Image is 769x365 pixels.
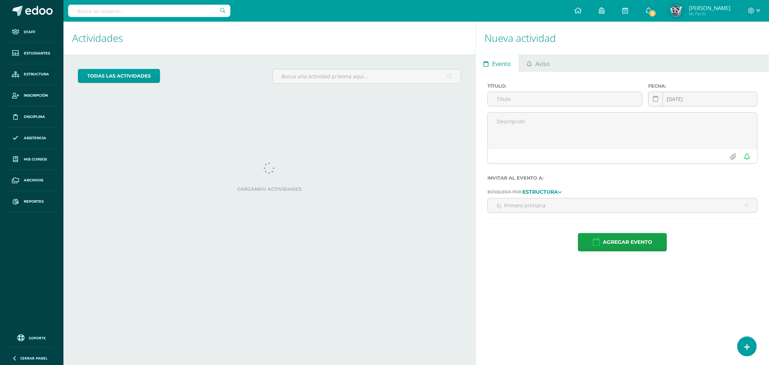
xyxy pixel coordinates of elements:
[487,175,757,181] label: Invitar al evento a:
[6,106,58,128] a: Disciplina
[669,4,684,18] img: d5c8d16448259731d9230e5ecd375886.png
[689,11,730,17] span: Mi Perfil
[487,190,522,195] span: Búsqueda por:
[492,55,511,72] span: Evento
[488,92,642,106] input: Título
[6,22,58,43] a: Staff
[578,233,667,251] button: Agregar evento
[24,199,44,205] span: Reportes
[29,335,46,340] span: Soporte
[6,128,58,149] a: Asistencia
[24,114,45,120] span: Disciplina
[485,22,760,54] h1: Nueva actividad
[6,85,58,106] a: Inscripción
[20,356,48,361] span: Cerrar panel
[6,64,58,85] a: Estructura
[6,191,58,212] a: Reportes
[24,50,50,56] span: Estudiantes
[24,177,43,183] span: Archivos
[24,157,47,162] span: Mis cursos
[6,170,58,191] a: Archivos
[24,135,46,141] span: Asistencia
[9,333,55,342] a: Soporte
[78,69,160,83] a: todas las Actividades
[68,5,230,17] input: Busca un usuario...
[24,93,48,98] span: Inscripción
[72,22,467,54] h1: Actividades
[24,71,49,77] span: Estructura
[6,149,58,170] a: Mis cursos
[488,198,757,212] input: Ej. Primero primaria
[273,69,460,83] input: Busca una actividad próxima aquí...
[487,83,642,89] label: Título:
[519,54,558,72] a: Aviso
[6,43,58,64] a: Estudiantes
[649,92,757,106] input: Fecha de entrega
[522,189,558,195] strong: Estructura
[476,54,519,72] a: Evento
[78,186,461,192] label: Cargando actividades
[536,55,550,72] span: Aviso
[689,4,730,12] span: [PERSON_NAME]
[522,189,562,194] a: Estructura
[603,233,652,251] span: Agregar evento
[24,29,35,35] span: Staff
[648,83,757,89] label: Fecha:
[649,9,657,17] span: 2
